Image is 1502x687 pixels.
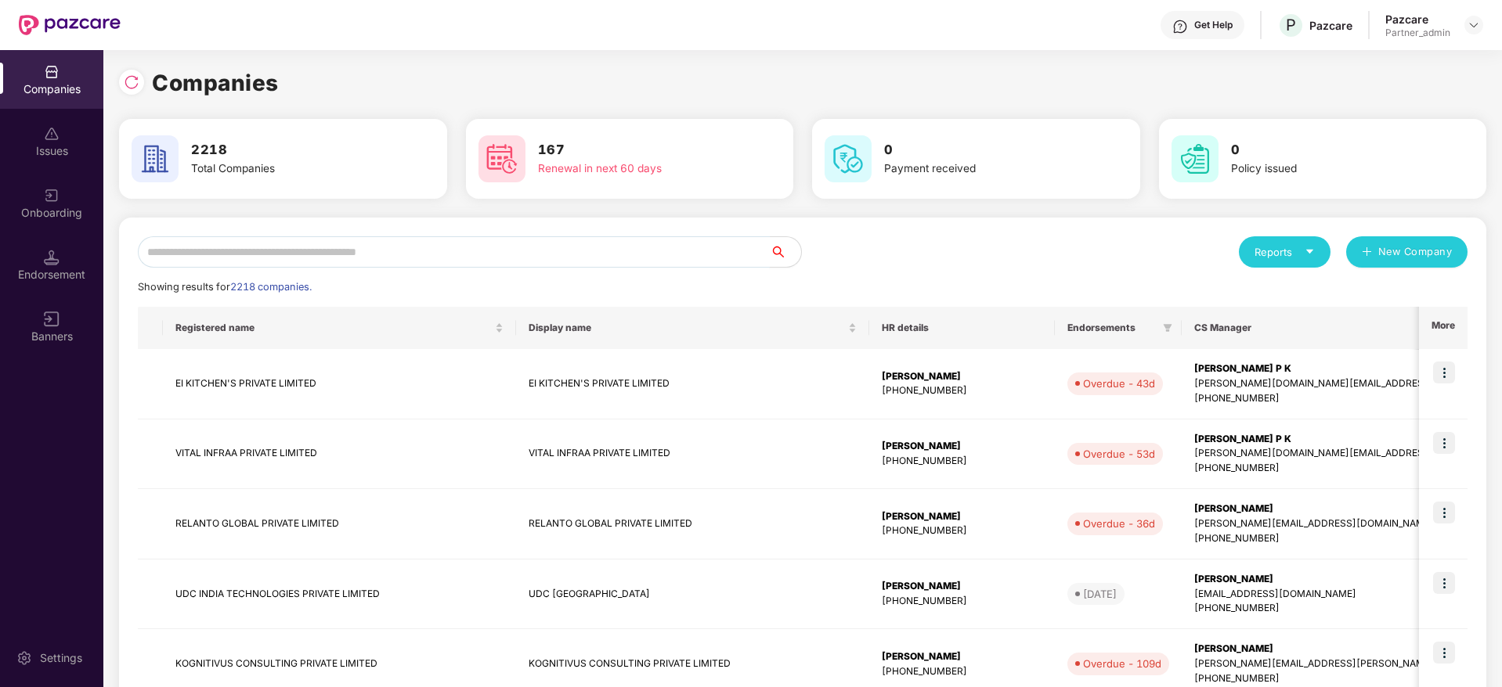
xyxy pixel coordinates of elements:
[1083,656,1161,671] div: Overdue - 109d
[1433,572,1455,594] img: icon
[478,135,525,182] img: svg+xml;base64,PHN2ZyB4bWxucz0iaHR0cDovL3d3dy53My5vcmcvMjAwMC9zdmciIHdpZHRoPSI2MCIgaGVpZ2h0PSI2MC...
[769,236,802,268] button: search
[191,160,388,178] div: Total Companies
[882,594,1042,609] div: [PHONE_NUMBER]
[1231,160,1428,178] div: Policy issued
[44,250,60,265] img: svg+xml;base64,PHN2ZyB3aWR0aD0iMTQuNSIgaGVpZ2h0PSIxNC41IiB2aWV3Qm94PSIwIDAgMTYgMTYiIGZpbGw9Im5vbm...
[44,311,60,327] img: svg+xml;base64,PHN2ZyB3aWR0aD0iMTYiIGhlaWdodD0iMTYiIHZpZXdCb3g9IjAgMCAxNiAxNiIgZmlsbD0ibm9uZSIgeG...
[1305,246,1315,257] span: caret-down
[516,419,869,490] td: VITAL INFRAA PRIVATE LIMITED
[1083,446,1155,462] div: Overdue - 53d
[1309,18,1352,33] div: Pazcare
[529,322,845,334] span: Display name
[1163,323,1172,333] span: filter
[35,650,87,666] div: Settings
[538,160,735,178] div: Renewal in next 60 days
[869,307,1055,349] th: HR details
[884,160,1081,178] div: Payment received
[1433,361,1455,383] img: icon
[1083,376,1155,391] div: Overdue - 43d
[163,349,516,419] td: EI KITCHEN'S PRIVATE LIMITED
[1194,19,1233,31] div: Get Help
[882,649,1042,664] div: [PERSON_NAME]
[538,140,735,160] h3: 167
[138,281,312,293] span: Showing results for
[1385,12,1450,27] div: Pazcare
[152,66,279,100] h1: Companies
[882,579,1042,594] div: [PERSON_NAME]
[882,509,1042,524] div: [PERSON_NAME]
[1346,236,1468,268] button: plusNew Company
[1231,140,1428,160] h3: 0
[1468,19,1480,31] img: svg+xml;base64,PHN2ZyBpZD0iRHJvcGRvd24tMzJ4MzIiIHhtbG5zPSJodHRwOi8vd3d3LnczLm9yZy8yMDAwL3N2ZyIgd2...
[44,126,60,142] img: svg+xml;base64,PHN2ZyBpZD0iSXNzdWVzX2Rpc2FibGVkIiB4bWxucz0iaHR0cDovL3d3dy53My5vcmcvMjAwMC9zdmciIH...
[1433,642,1455,664] img: icon
[163,489,516,559] td: RELANTO GLOBAL PRIVATE LIMITED
[191,140,388,160] h3: 2218
[132,135,179,182] img: svg+xml;base64,PHN2ZyB4bWxucz0iaHR0cDovL3d3dy53My5vcmcvMjAwMC9zdmciIHdpZHRoPSI2MCIgaGVpZ2h0PSI2MC...
[516,349,869,419] td: EI KITCHEN'S PRIVATE LIMITED
[1433,502,1455,523] img: icon
[124,74,139,90] img: svg+xml;base64,PHN2ZyBpZD0iUmVsb2FkLTMyeDMyIiB4bWxucz0iaHR0cDovL3d3dy53My5vcmcvMjAwMC9zdmciIHdpZH...
[44,188,60,203] img: svg+xml;base64,PHN2ZyB3aWR0aD0iMjAiIGhlaWdodD0iMjAiIHZpZXdCb3g9IjAgMCAyMCAyMCIgZmlsbD0ibm9uZSIgeG...
[16,650,32,666] img: svg+xml;base64,PHN2ZyBpZD0iU2V0dGluZy0yMHgyMCIgeG1sbnM9Imh0dHA6Ly93d3cudzMub3JnLzIwMDAvc3ZnIiB3aW...
[882,664,1042,679] div: [PHONE_NUMBER]
[1286,16,1296,34] span: P
[882,439,1042,454] div: [PERSON_NAME]
[516,307,869,349] th: Display name
[1172,135,1219,182] img: svg+xml;base64,PHN2ZyB4bWxucz0iaHR0cDovL3d3dy53My5vcmcvMjAwMC9zdmciIHdpZHRoPSI2MCIgaGVpZ2h0PSI2MC...
[882,383,1042,398] div: [PHONE_NUMBER]
[1385,27,1450,39] div: Partner_admin
[825,135,872,182] img: svg+xml;base64,PHN2ZyB4bWxucz0iaHR0cDovL3d3dy53My5vcmcvMjAwMC9zdmciIHdpZHRoPSI2MCIgaGVpZ2h0PSI2MC...
[1083,586,1117,602] div: [DATE]
[1362,246,1372,259] span: plus
[1433,432,1455,454] img: icon
[1378,244,1453,260] span: New Company
[516,489,869,559] td: RELANTO GLOBAL PRIVATE LIMITED
[1255,244,1315,260] div: Reports
[516,559,869,630] td: UDC [GEOGRAPHIC_DATA]
[44,64,60,80] img: svg+xml;base64,PHN2ZyBpZD0iQ29tcGFuaWVzIiB4bWxucz0iaHR0cDovL3d3dy53My5vcmcvMjAwMC9zdmciIHdpZHRoPS...
[882,523,1042,538] div: [PHONE_NUMBER]
[884,140,1081,160] h3: 0
[882,454,1042,469] div: [PHONE_NUMBER]
[769,246,801,258] span: search
[175,322,492,334] span: Registered name
[1172,19,1188,34] img: svg+xml;base64,PHN2ZyBpZD0iSGVscC0zMngzMiIgeG1sbnM9Imh0dHA6Ly93d3cudzMub3JnLzIwMDAvc3ZnIiB3aWR0aD...
[1419,307,1468,349] th: More
[1160,318,1175,337] span: filter
[163,419,516,490] td: VITAL INFRAA PRIVATE LIMITED
[1083,516,1155,531] div: Overdue - 36d
[230,281,312,293] span: 2218 companies.
[19,15,121,35] img: New Pazcare Logo
[1067,322,1157,334] span: Endorsements
[163,307,516,349] th: Registered name
[163,559,516,630] td: UDC INDIA TECHNOLOGIES PRIVATE LIMITED
[882,369,1042,384] div: [PERSON_NAME]
[1194,322,1499,334] span: CS Manager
